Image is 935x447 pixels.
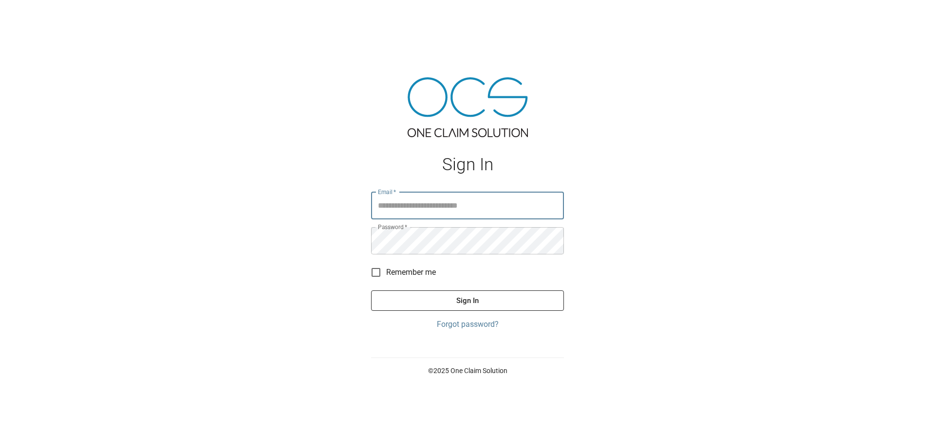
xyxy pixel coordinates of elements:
label: Password [378,223,407,231]
p: © 2025 One Claim Solution [371,366,564,375]
a: Forgot password? [371,319,564,330]
img: ocs-logo-tra.png [408,77,528,137]
span: Remember me [386,267,436,278]
h1: Sign In [371,155,564,175]
label: Email [378,188,396,196]
img: ocs-logo-white-transparent.png [12,6,51,25]
button: Sign In [371,290,564,311]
